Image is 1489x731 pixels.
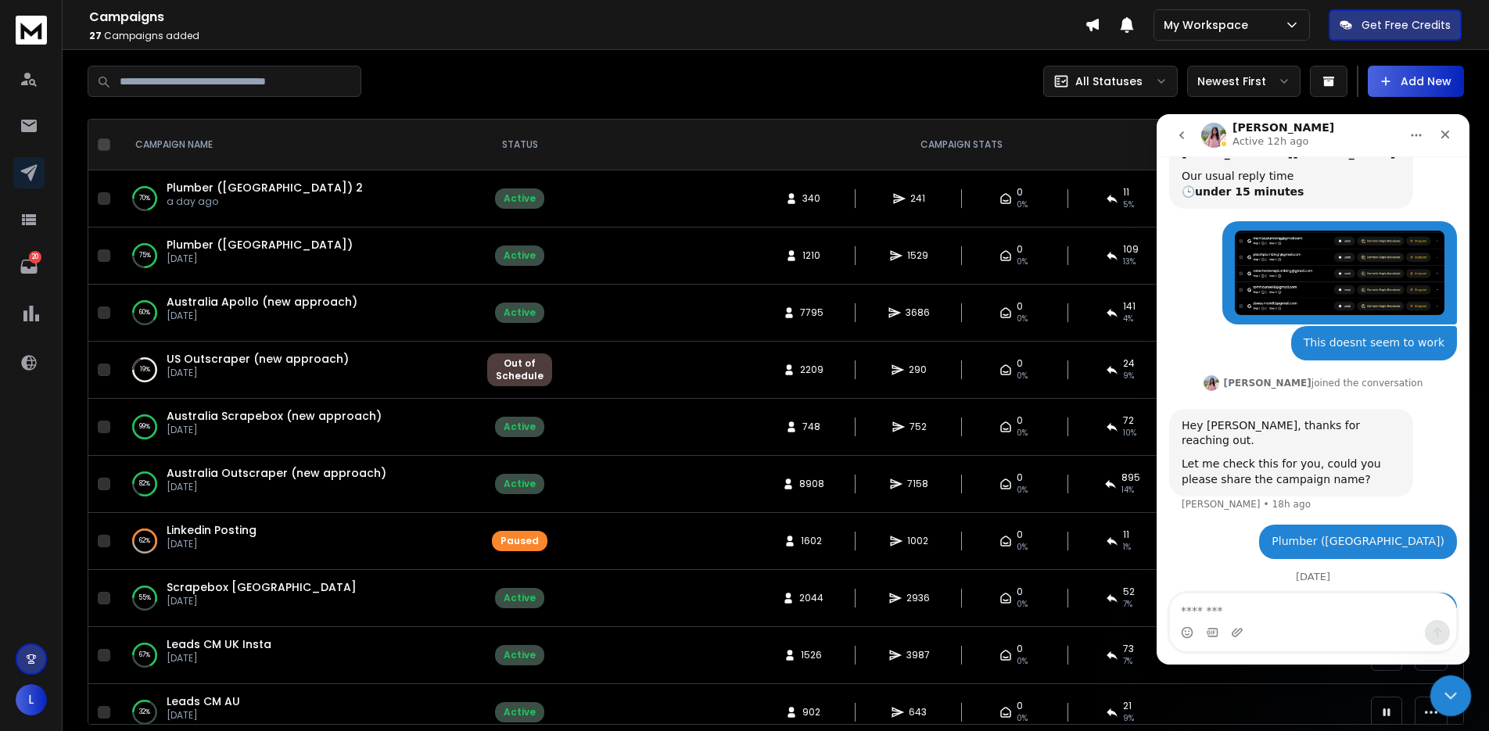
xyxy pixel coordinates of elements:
a: Australia Outscraper (new approach) [167,465,386,481]
p: Campaigns added [89,30,1085,42]
span: US Outscraper (new approach) [167,351,349,367]
div: Active [504,706,536,718]
span: 0% [1017,655,1028,668]
span: 9 % [1123,712,1134,725]
span: 895 [1121,471,1140,484]
div: [PERSON_NAME] • 18h ago [25,385,154,395]
div: This doesnt seem to work [135,212,300,246]
p: [DATE] [167,310,357,322]
td: 55%Scrapebox [GEOGRAPHIC_DATA][DATE] [117,570,478,627]
div: Lakshita says… [13,259,300,295]
div: Active [504,249,536,262]
span: 0% [1017,598,1028,611]
span: 7 % [1123,598,1132,611]
p: [DATE] [167,424,382,436]
td: 19%US Outscraper (new approach)[DATE] [117,342,478,399]
span: 902 [802,706,820,718]
div: Active [504,306,536,319]
span: 1210 [802,249,820,262]
td: 60%Australia Apollo (new approach)[DATE] [117,285,478,342]
b: under 15 minutes [38,71,147,84]
div: Lutz says… [13,410,300,457]
span: 2936 [906,592,930,604]
div: Active [504,592,536,604]
span: 0 [1017,243,1023,256]
button: Send a message… [268,506,293,531]
span: 0 [1017,300,1023,313]
p: 20 [29,251,41,263]
span: 0 [1017,643,1023,655]
span: 0% [1017,256,1028,268]
span: 8908 [799,478,824,490]
span: 11 [1123,529,1129,541]
span: 141 [1123,300,1136,313]
p: 75 % [139,248,151,263]
button: Gif picker [49,512,62,525]
a: Australia Scrapebox (new approach) [167,408,382,424]
h1: Campaigns [89,8,1085,27]
button: Add New [1368,66,1464,97]
span: 0 [1017,414,1023,427]
span: 748 [802,421,820,433]
span: 7795 [800,306,823,319]
button: Get Free Credits [1329,9,1462,41]
span: 0 [1017,529,1023,541]
span: 1529 [907,249,928,262]
span: Plumber ([GEOGRAPHIC_DATA]) [167,237,353,253]
span: 0% [1017,199,1028,211]
span: 14 % [1121,484,1134,496]
th: CAMPAIGN NAME [117,120,478,170]
span: 11 [1123,186,1129,199]
span: 4 % [1123,313,1133,325]
span: 3987 [906,649,930,661]
button: L [16,684,47,715]
p: [DATE] [167,538,257,550]
td: 82%Australia Outscraper (new approach)[DATE] [117,456,478,513]
span: 0 [1017,357,1023,370]
div: Lutz says… [13,212,300,259]
span: 52 [1123,586,1135,598]
p: 32 % [139,704,150,720]
th: STATUS [478,120,562,170]
span: 0 [1017,186,1023,199]
p: Get Free Credits [1362,17,1451,33]
button: Emoji picker [24,512,37,525]
p: 60 % [139,305,150,321]
span: 1526 [801,649,822,661]
img: logo [16,16,47,45]
span: 1 % [1123,541,1131,554]
p: 67 % [139,647,150,663]
a: Leads CM AU [167,693,240,709]
span: 1602 [801,535,822,547]
th: CAMPAIGN STATS [562,120,1362,170]
a: Linkedin Posting [167,522,257,538]
a: Scrapebox [GEOGRAPHIC_DATA] [167,579,357,595]
td: 99%Australia Scrapebox (new approach)[DATE] [117,399,478,456]
textarea: Message… [13,479,300,506]
span: 7 % [1123,655,1132,668]
span: 73 [1123,643,1134,655]
a: Australia Apollo (new approach) [167,294,357,310]
div: joined the conversation [67,262,267,276]
p: [DATE] [167,595,357,607]
p: a day ago [167,195,363,208]
p: All Statuses [1075,73,1143,89]
a: 20 [13,251,45,282]
span: 9 % [1123,370,1134,382]
div: Lutz says… [13,107,300,212]
span: 290 [909,364,927,376]
p: [DATE] [167,709,240,722]
b: [PERSON_NAME][EMAIL_ADDRESS][DOMAIN_NAME] [25,17,239,45]
a: Leads CM UK Insta [167,636,271,652]
span: 27 [89,29,102,42]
